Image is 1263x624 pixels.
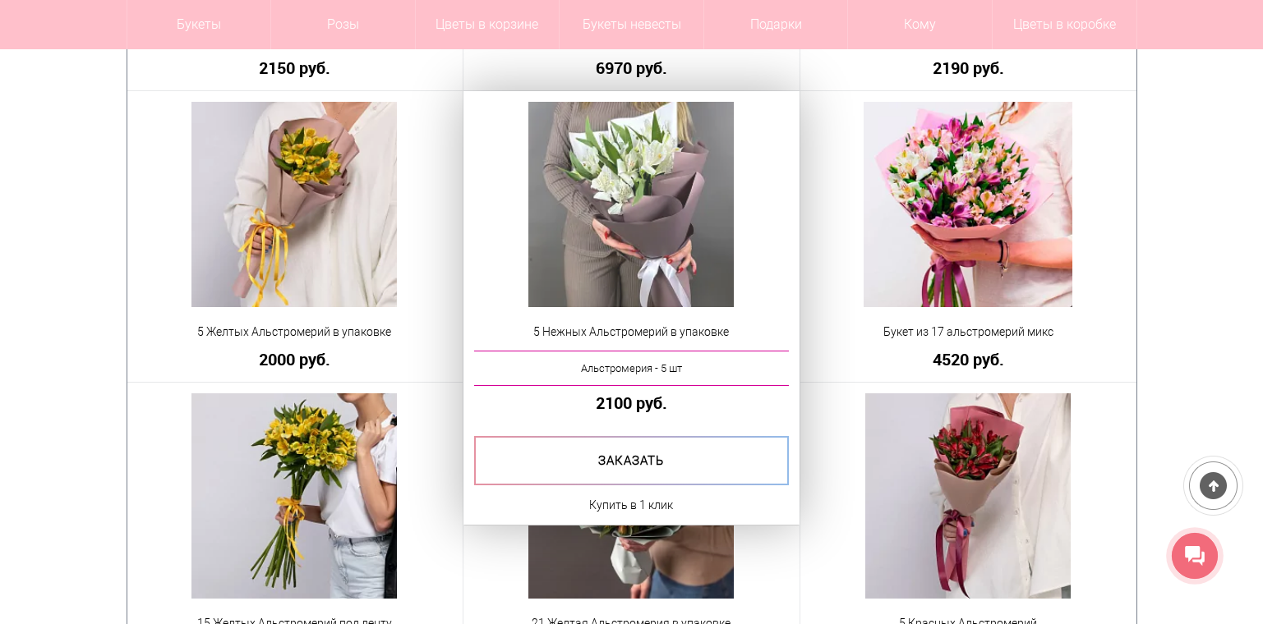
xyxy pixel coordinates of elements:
a: 2100 руб. [474,394,789,411]
img: 5 Желтых Альстромерий в упаковке [191,102,397,307]
a: 2190 руб. [811,59,1126,76]
a: 2150 руб. [137,59,452,76]
a: 5 Желтых Альстромерий в упаковке [137,323,452,341]
a: Альстромерия - 5 шт [474,351,789,386]
img: 15 Желтых Альстромерий под ленту [191,393,397,599]
img: Букет из 17 альстромерий микс [864,102,1072,307]
a: 2000 руб. [137,351,452,368]
a: 5 Нежных Альстромерий в упаковке [474,323,789,341]
img: 5 Красных Альстромерий [865,393,1071,599]
a: 4520 руб. [811,351,1126,368]
a: Купить в 1 клик [589,495,673,515]
img: 5 Нежных Альстромерий в упаковке [528,102,734,307]
a: 6970 руб. [474,59,789,76]
a: Букет из 17 альстромерий микс [811,323,1126,341]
